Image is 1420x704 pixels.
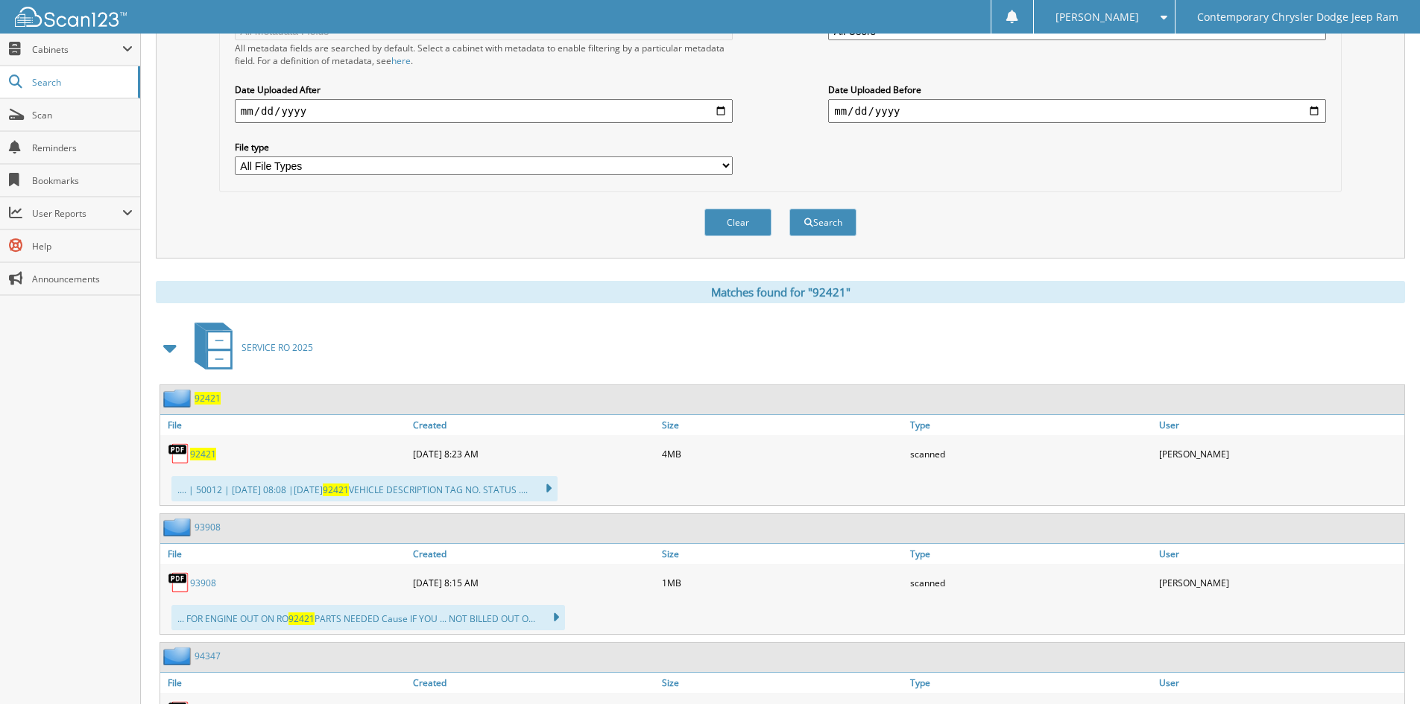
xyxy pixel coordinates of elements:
a: here [391,54,411,67]
span: Announcements [32,273,133,285]
img: folder2.png [163,518,195,536]
a: Size [658,673,907,693]
label: Date Uploaded Before [828,83,1326,96]
div: All metadata fields are searched by default. Select a cabinet with metadata to enable filtering b... [235,42,733,67]
a: File [160,544,409,564]
a: 93908 [195,521,221,533]
span: SERVICE RO 2025 [242,341,313,354]
div: scanned [906,439,1155,469]
img: PDF.png [168,443,190,465]
span: Cabinets [32,43,122,56]
a: 94347 [195,650,221,662]
span: Search [32,76,130,89]
div: [DATE] 8:15 AM [409,568,658,597]
a: 93908 [190,577,216,589]
span: Bookmarks [32,174,133,187]
a: Size [658,544,907,564]
img: folder2.png [163,647,195,665]
img: folder2.png [163,389,195,408]
span: Contemporary Chrysler Dodge Jeep Ram [1197,13,1398,22]
a: SERVICE RO 2025 [186,318,313,377]
span: [PERSON_NAME] [1055,13,1139,22]
a: Created [409,415,658,435]
a: User [1155,673,1404,693]
a: User [1155,415,1404,435]
a: File [160,415,409,435]
a: Type [906,415,1155,435]
a: Created [409,544,658,564]
a: Created [409,673,658,693]
div: .... | 50012 | [DATE] 08:08 |[DATE] VEHICLE DESCRIPTION TAG NO. STATUS .... [171,476,558,501]
button: Search [789,209,856,236]
img: PDF.png [168,571,190,594]
a: Type [906,673,1155,693]
iframe: Chat Widget [1345,632,1420,704]
span: Scan [32,109,133,121]
a: Type [906,544,1155,564]
div: scanned [906,568,1155,597]
span: Help [32,240,133,253]
span: 92421 [323,483,349,496]
input: start [235,99,733,123]
a: Size [658,415,907,435]
div: [DATE] 8:23 AM [409,439,658,469]
a: User [1155,544,1404,564]
div: [PERSON_NAME] [1155,439,1404,469]
input: end [828,99,1326,123]
span: User Reports [32,207,122,220]
div: [PERSON_NAME] [1155,568,1404,597]
img: scan123-logo-white.svg [15,7,127,27]
a: 92421 [190,448,216,460]
button: Clear [704,209,771,236]
div: Matches found for "92421" [156,281,1405,303]
span: Reminders [32,142,133,154]
label: Date Uploaded After [235,83,733,96]
label: File type [235,141,733,153]
span: 92421 [288,612,315,625]
a: File [160,673,409,693]
a: 92421 [195,392,221,405]
div: 4MB [658,439,907,469]
div: 1MB [658,568,907,597]
div: ... FOR ENGINE OUT ON RO PARTS NEEDED Cause IF YOU ... NOT BILLED OUT O... [171,605,565,630]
